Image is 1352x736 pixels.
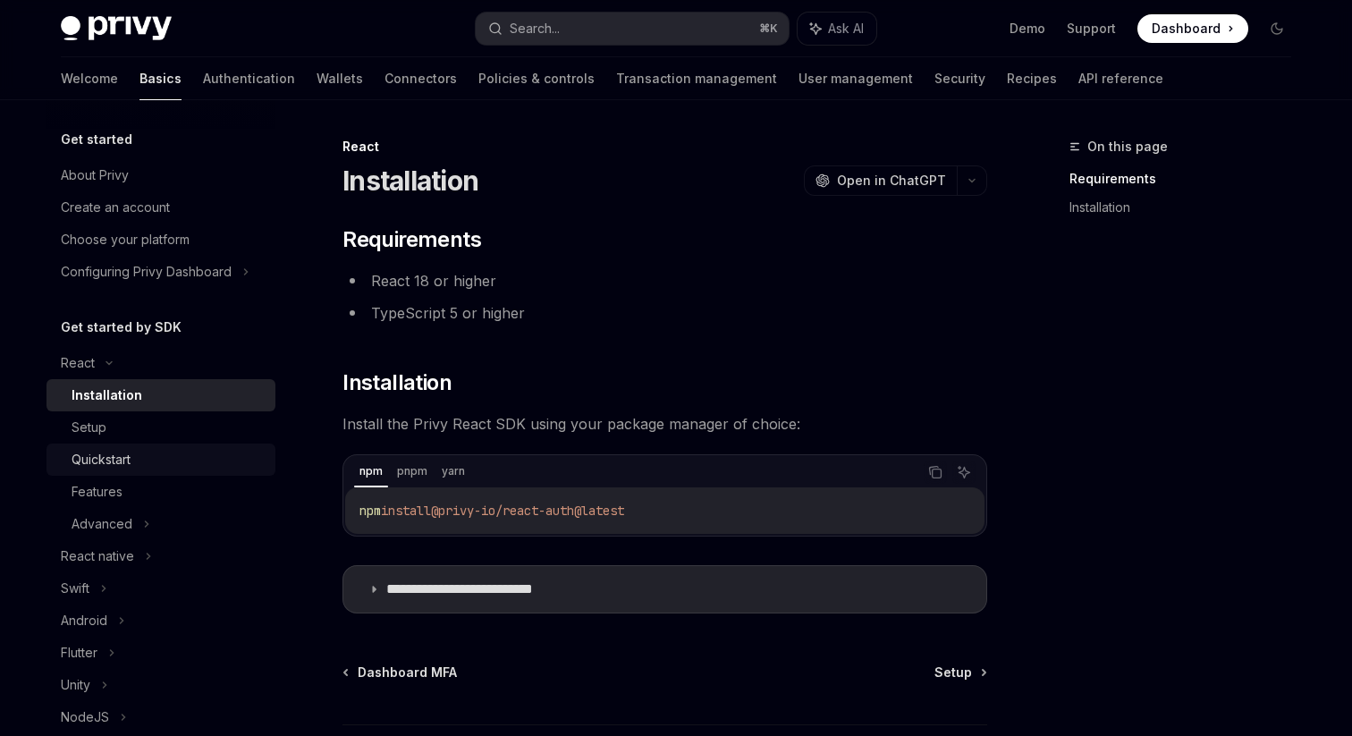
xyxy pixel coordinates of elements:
[61,642,97,664] div: Flutter
[381,503,431,519] span: install
[759,21,778,36] span: ⌘ K
[61,317,182,338] h5: Get started by SDK
[1067,20,1116,38] a: Support
[934,664,972,681] span: Setup
[837,172,946,190] span: Open in ChatGPT
[61,197,170,218] div: Create an account
[61,352,95,374] div: React
[359,503,381,519] span: npm
[392,461,433,482] div: pnpm
[478,57,595,100] a: Policies & controls
[1069,193,1306,222] a: Installation
[61,610,107,631] div: Android
[1263,14,1291,43] button: Toggle dark mode
[61,674,90,696] div: Unity
[952,461,976,484] button: Ask AI
[342,138,987,156] div: React
[72,449,131,470] div: Quickstart
[203,57,295,100] a: Authentication
[354,461,388,482] div: npm
[72,513,132,535] div: Advanced
[1069,165,1306,193] a: Requirements
[934,664,985,681] a: Setup
[1078,57,1163,100] a: API reference
[61,706,109,728] div: NodeJS
[384,57,457,100] a: Connectors
[358,664,457,681] span: Dashboard MFA
[934,57,985,100] a: Security
[46,444,275,476] a: Quickstart
[317,57,363,100] a: Wallets
[46,159,275,191] a: About Privy
[1087,136,1168,157] span: On this page
[342,411,987,436] span: Install the Privy React SDK using your package manager of choice:
[139,57,182,100] a: Basics
[342,225,481,254] span: Requirements
[61,229,190,250] div: Choose your platform
[510,18,560,39] div: Search...
[798,13,876,45] button: Ask AI
[1137,14,1248,43] a: Dashboard
[61,129,132,150] h5: Get started
[476,13,789,45] button: Search...⌘K
[61,165,129,186] div: About Privy
[61,578,89,599] div: Swift
[342,165,478,197] h1: Installation
[828,20,864,38] span: Ask AI
[61,261,232,283] div: Configuring Privy Dashboard
[616,57,777,100] a: Transaction management
[431,503,624,519] span: @privy-io/react-auth@latest
[72,481,123,503] div: Features
[72,417,106,438] div: Setup
[46,411,275,444] a: Setup
[46,191,275,224] a: Create an account
[804,165,957,196] button: Open in ChatGPT
[342,268,987,293] li: React 18 or higher
[46,379,275,411] a: Installation
[46,224,275,256] a: Choose your platform
[342,368,452,397] span: Installation
[1152,20,1221,38] span: Dashboard
[61,16,172,41] img: dark logo
[61,57,118,100] a: Welcome
[342,300,987,326] li: TypeScript 5 or higher
[799,57,913,100] a: User management
[924,461,947,484] button: Copy the contents from the code block
[72,385,142,406] div: Installation
[1010,20,1045,38] a: Demo
[436,461,470,482] div: yarn
[1007,57,1057,100] a: Recipes
[46,476,275,508] a: Features
[344,664,457,681] a: Dashboard MFA
[61,546,134,567] div: React native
